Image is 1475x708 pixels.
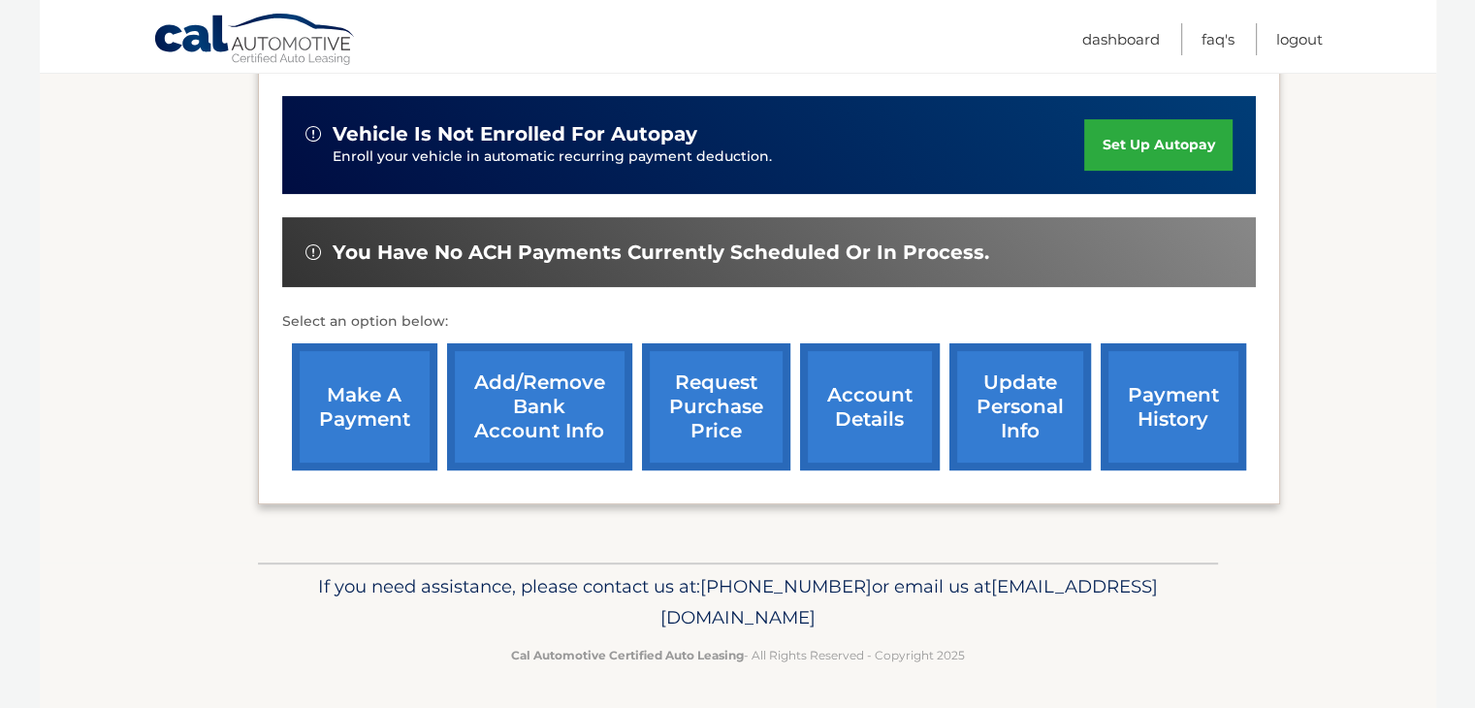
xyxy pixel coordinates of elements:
a: account details [800,343,940,470]
p: Select an option below: [282,310,1256,334]
span: You have no ACH payments currently scheduled or in process. [333,241,989,265]
img: alert-white.svg [305,126,321,142]
a: make a payment [292,343,437,470]
strong: Cal Automotive Certified Auto Leasing [511,648,744,662]
p: If you need assistance, please contact us at: or email us at [271,571,1205,633]
span: vehicle is not enrolled for autopay [333,122,697,146]
a: set up autopay [1084,119,1232,171]
p: - All Rights Reserved - Copyright 2025 [271,645,1205,665]
a: Cal Automotive [153,13,357,69]
a: update personal info [949,343,1091,470]
a: Dashboard [1082,23,1160,55]
a: request purchase price [642,343,790,470]
span: [EMAIL_ADDRESS][DOMAIN_NAME] [660,575,1158,628]
a: payment history [1101,343,1246,470]
span: [PHONE_NUMBER] [700,575,872,597]
a: Logout [1276,23,1323,55]
p: Enroll your vehicle in automatic recurring payment deduction. [333,146,1085,168]
a: Add/Remove bank account info [447,343,632,470]
a: FAQ's [1202,23,1235,55]
img: alert-white.svg [305,244,321,260]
